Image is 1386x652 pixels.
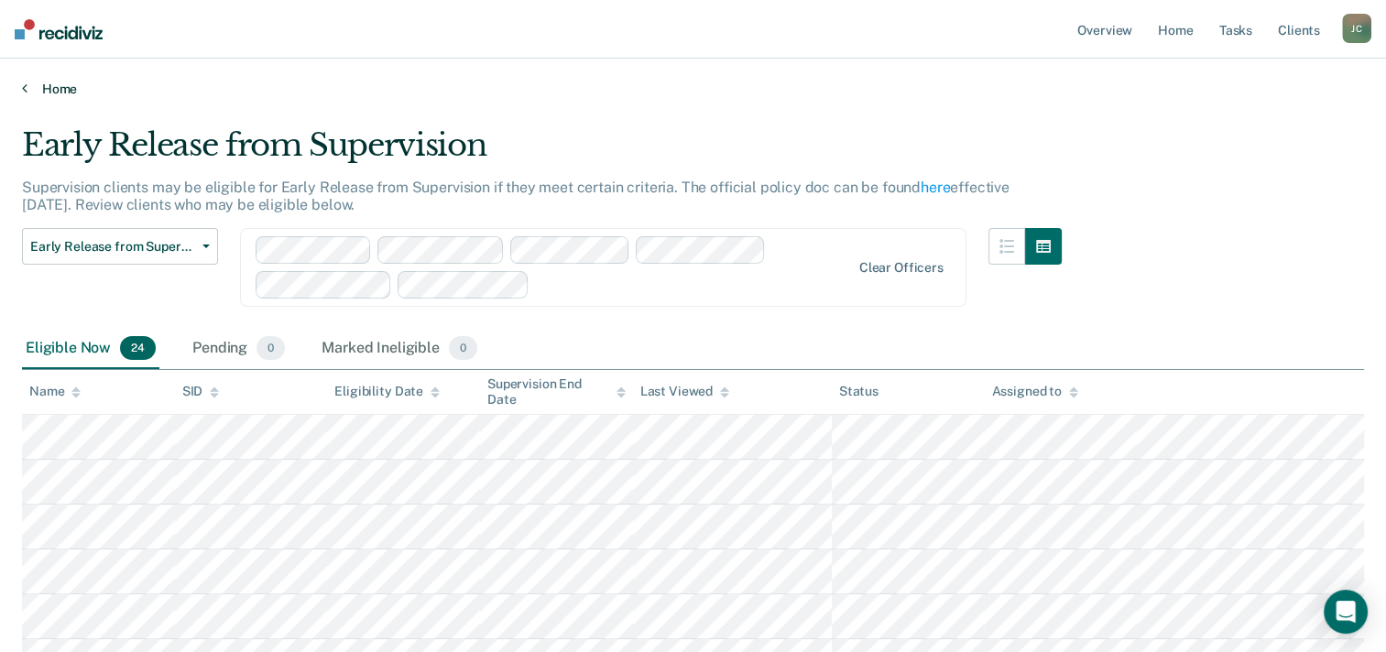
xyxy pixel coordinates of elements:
div: Marked Ineligible0 [318,329,481,369]
div: Last Viewed [640,384,729,399]
img: Recidiviz [15,19,103,39]
a: here [921,179,950,196]
div: Name [29,384,81,399]
div: Clear officers [859,260,944,276]
div: Pending0 [189,329,289,369]
div: Status [839,384,879,399]
button: JC [1342,14,1371,43]
span: 0 [449,336,477,360]
div: SID [182,384,220,399]
p: Supervision clients may be eligible for Early Release from Supervision if they meet certain crite... [22,179,1009,213]
div: Eligibility Date [334,384,440,399]
div: J C [1342,14,1371,43]
div: Assigned to [991,384,1077,399]
div: Supervision End Date [487,376,626,407]
button: Early Release from Supervision [22,228,218,265]
div: Early Release from Supervision [22,126,1062,179]
div: Eligible Now24 [22,329,159,369]
a: Home [22,81,1364,97]
span: 0 [256,336,285,360]
span: Early Release from Supervision [30,239,195,255]
span: 24 [120,336,156,360]
div: Open Intercom Messenger [1324,590,1368,634]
